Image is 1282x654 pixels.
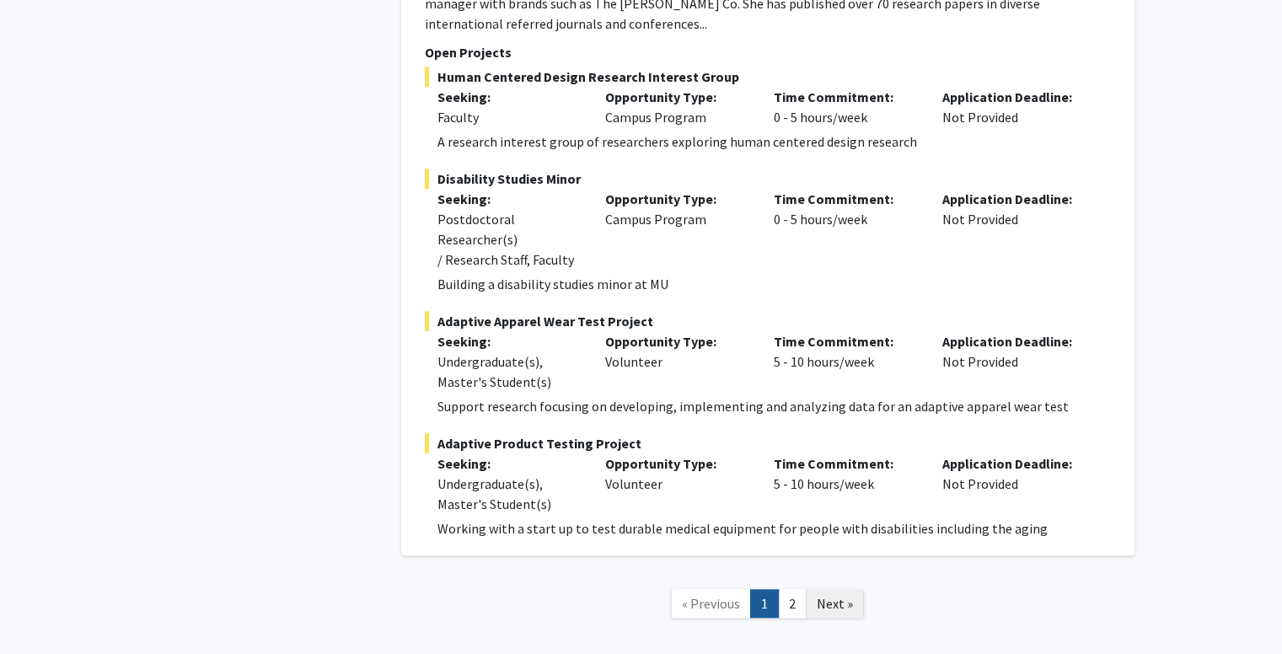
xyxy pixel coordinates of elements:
[425,169,1111,189] span: Disability Studies Minor
[437,518,1111,539] p: Working with a start up to test durable medical equipment for people with disabilities including ...
[942,453,1086,474] p: Application Deadline:
[774,331,917,351] p: Time Commitment:
[930,87,1098,127] div: Not Provided
[401,572,1134,641] nav: Page navigation
[593,453,761,514] div: Volunteer
[425,67,1111,87] span: Human Centered Design Research Interest Group
[942,189,1086,209] p: Application Deadline:
[774,87,917,107] p: Time Commitment:
[437,453,581,474] p: Seeking:
[437,274,1111,294] p: Building a disability studies minor at MU
[761,453,930,514] div: 5 - 10 hours/week
[437,107,581,127] div: Faculty
[605,331,748,351] p: Opportunity Type:
[425,433,1111,453] span: Adaptive Product Testing Project
[774,453,917,474] p: Time Commitment:
[806,589,864,619] a: Next
[437,131,1111,152] p: A research interest group of researchers exploring human centered design research
[930,331,1098,392] div: Not Provided
[437,209,581,270] div: Postdoctoral Researcher(s) / Research Staff, Faculty
[817,595,853,612] span: Next »
[437,396,1111,416] p: Support research focusing on developing, implementing and analyzing data for an adaptive apparel ...
[942,87,1086,107] p: Application Deadline:
[778,589,807,619] a: 2
[671,589,751,619] a: Previous Page
[437,351,581,392] div: Undergraduate(s), Master's Student(s)
[437,87,581,107] p: Seeking:
[774,189,917,209] p: Time Commitment:
[437,331,581,351] p: Seeking:
[593,87,761,127] div: Campus Program
[425,42,1111,62] p: Open Projects
[761,331,930,392] div: 5 - 10 hours/week
[761,87,930,127] div: 0 - 5 hours/week
[437,474,581,514] div: Undergraduate(s), Master's Student(s)
[425,311,1111,331] span: Adaptive Apparel Wear Test Project
[605,453,748,474] p: Opportunity Type:
[593,331,761,392] div: Volunteer
[682,595,740,612] span: « Previous
[13,578,72,641] iframe: Chat
[437,189,581,209] p: Seeking:
[605,189,748,209] p: Opportunity Type:
[930,453,1098,514] div: Not Provided
[605,87,748,107] p: Opportunity Type:
[593,189,761,270] div: Campus Program
[761,189,930,270] div: 0 - 5 hours/week
[942,331,1086,351] p: Application Deadline:
[750,589,779,619] a: 1
[930,189,1098,270] div: Not Provided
